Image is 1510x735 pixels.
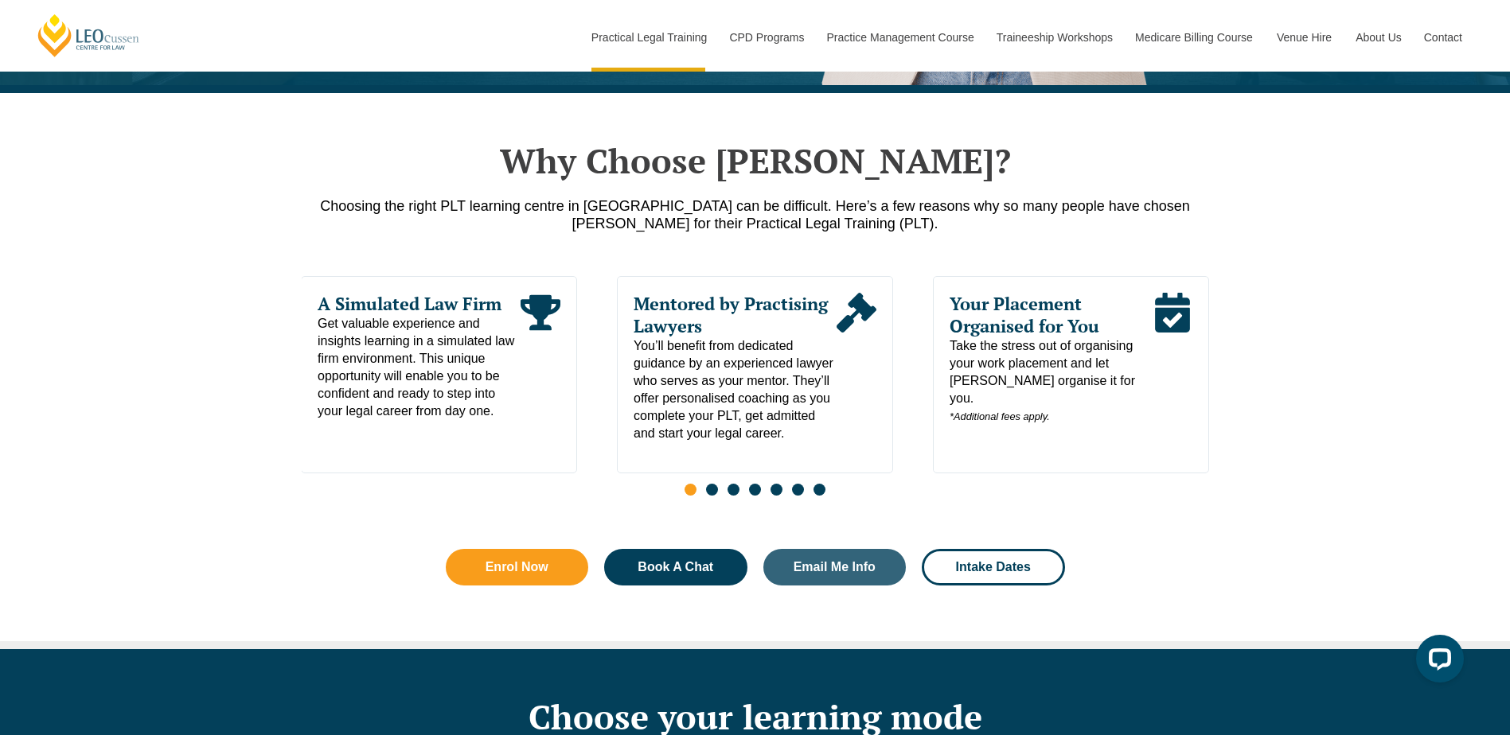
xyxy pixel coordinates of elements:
[301,276,577,473] div: 1 / 7
[950,293,1153,337] span: Your Placement Organised for You
[486,561,548,574] span: Enrol Now
[617,276,893,473] div: 2 / 7
[302,276,1209,505] div: Slides
[933,276,1209,473] div: 3 / 7
[792,484,804,496] span: Go to slide 6
[579,3,718,72] a: Practical Legal Training
[706,484,718,496] span: Go to slide 2
[638,561,713,574] span: Book A Chat
[36,13,142,58] a: [PERSON_NAME] Centre for Law
[318,293,521,315] span: A Simulated Law Firm
[634,293,837,337] span: Mentored by Practising Lawyers
[794,561,876,574] span: Email Me Info
[318,315,521,420] span: Get valuable experience and insights learning in a simulated law firm environment. This unique op...
[1152,293,1192,426] div: Read More
[763,549,907,585] a: Email Me Info
[749,484,761,496] span: Go to slide 4
[604,549,747,585] a: Book A Chat
[1123,3,1265,72] a: Medicare Billing Course
[1412,3,1474,72] a: Contact
[814,484,825,496] span: Go to slide 7
[837,293,876,442] div: Read More
[1403,628,1470,695] iframe: LiveChat chat widget
[1344,3,1412,72] a: About Us
[634,337,837,442] span: You’ll benefit from dedicated guidance by an experienced lawyer who serves as your mentor. They’l...
[302,141,1209,181] h2: Why Choose [PERSON_NAME]?
[1265,3,1344,72] a: Venue Hire
[950,410,1050,422] em: *Additional fees apply.
[728,484,739,496] span: Go to slide 3
[771,484,782,496] span: Go to slide 5
[950,337,1153,426] span: Take the stress out of organising your work placement and let [PERSON_NAME] organise it for you.
[985,3,1123,72] a: Traineeship Workshops
[956,561,1031,574] span: Intake Dates
[685,484,696,496] span: Go to slide 1
[446,549,589,585] a: Enrol Now
[302,197,1209,232] p: Choosing the right PLT learning centre in [GEOGRAPHIC_DATA] can be difficult. Here’s a few reason...
[815,3,985,72] a: Practice Management Course
[922,549,1065,585] a: Intake Dates
[521,293,560,420] div: Read More
[717,3,814,72] a: CPD Programs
